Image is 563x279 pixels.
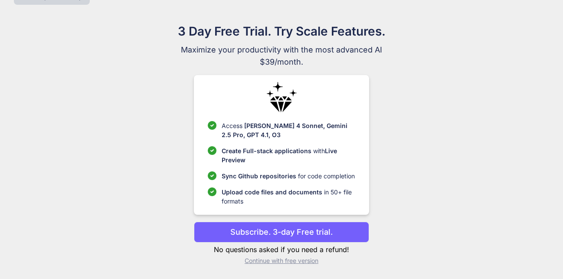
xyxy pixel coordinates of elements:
span: [PERSON_NAME] 4 Sonnet, Gemini 2.5 Pro, GPT 4.1, O3 [222,122,347,138]
p: Access [222,121,355,139]
span: Upload code files and documents [222,188,322,196]
p: for code completion [222,171,355,181]
span: Create Full-stack applications [222,147,313,154]
p: with [222,146,355,164]
p: Subscribe. 3-day Free trial. [230,226,333,238]
span: Maximize your productivity with the most advanced AI [136,44,427,56]
img: checklist [208,171,216,180]
p: No questions asked if you need a refund! [194,244,369,255]
p: Continue with free version [194,256,369,265]
h1: 3 Day Free Trial. Try Scale Features. [136,22,427,40]
img: checklist [208,121,216,130]
p: in 50+ file formats [222,187,355,206]
img: checklist [208,187,216,196]
span: $39/month. [136,56,427,68]
span: Sync Github repositories [222,172,296,180]
img: checklist [208,146,216,155]
button: Subscribe. 3-day Free trial. [194,222,369,243]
